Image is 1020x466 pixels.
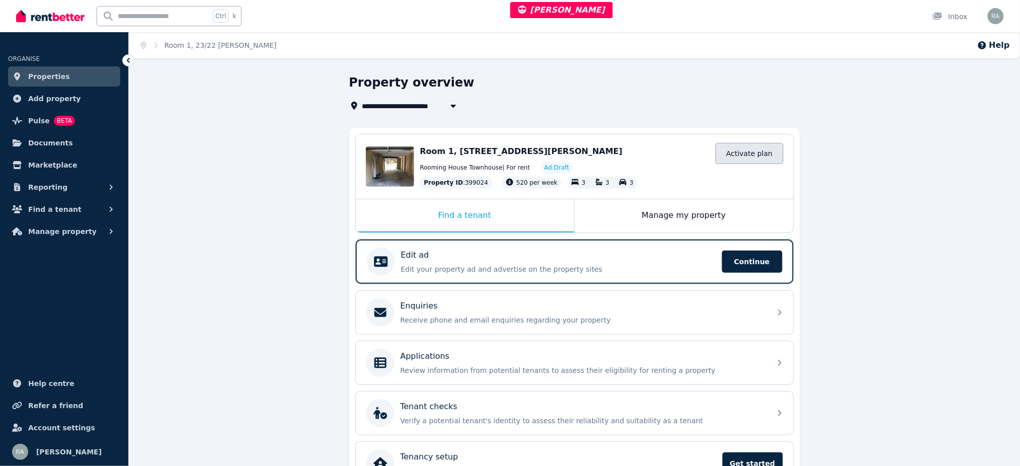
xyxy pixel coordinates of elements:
[420,164,530,172] span: Rooming House Townhouse | For rent
[401,249,429,261] p: Edit ad
[722,251,782,273] span: Continue
[28,377,74,390] span: Help centre
[606,179,610,186] span: 3
[8,89,120,109] a: Add property
[28,400,83,412] span: Refer a friend
[28,70,70,83] span: Properties
[401,451,458,463] p: Tenancy setup
[165,41,277,49] a: Room 1, 23/22 [PERSON_NAME]
[36,446,102,458] span: [PERSON_NAME]
[8,177,120,197] button: Reporting
[213,10,228,23] span: Ctrl
[129,32,289,58] nav: Breadcrumb
[356,392,794,435] a: Tenant checksVerify a potential tenant's identity to assess their reliability and suitability as ...
[8,221,120,242] button: Manage property
[401,300,438,312] p: Enquiries
[8,133,120,153] a: Documents
[977,39,1010,51] button: Help
[575,199,794,232] div: Manage my property
[420,146,623,156] span: Room 1, [STREET_ADDRESS][PERSON_NAME]
[8,155,120,175] a: Marketplace
[401,315,765,325] p: Receive phone and email enquiries regarding your property
[356,240,794,284] a: Edit adEdit your property ad and advertise on the property sitesContinue
[28,203,82,215] span: Find a tenant
[518,5,605,15] span: [PERSON_NAME]
[932,12,968,22] div: Inbox
[356,199,574,232] div: Find a tenant
[988,8,1004,24] img: Rochelle Alvarez
[54,116,75,126] span: BETA
[28,422,95,434] span: Account settings
[401,416,765,426] p: Verify a potential tenant's identity to assess their reliability and suitability as a tenant
[516,179,558,186] span: 520 per week
[401,401,458,413] p: Tenant checks
[349,74,475,91] h1: Property overview
[8,199,120,219] button: Find a tenant
[12,444,28,460] img: Rochelle Alvarez
[8,111,120,131] a: PulseBETA
[8,373,120,394] a: Help centre
[582,179,586,186] span: 3
[28,225,97,238] span: Manage property
[28,137,73,149] span: Documents
[28,181,67,193] span: Reporting
[401,365,765,375] p: Review information from potential tenants to assess their eligibility for renting a property
[8,55,40,62] span: ORGANISE
[630,179,634,186] span: 3
[232,12,236,20] span: k
[356,291,794,334] a: EnquiriesReceive phone and email enquiries regarding your property
[28,115,50,127] span: Pulse
[28,159,77,171] span: Marketplace
[8,66,120,87] a: Properties
[420,177,493,189] div: : 399024
[716,143,783,164] a: Activate plan
[8,418,120,438] a: Account settings
[16,9,85,24] img: RentBetter
[356,341,794,384] a: ApplicationsReview information from potential tenants to assess their eligibility for renting a p...
[401,264,716,274] p: Edit your property ad and advertise on the property sites
[28,93,81,105] span: Add property
[424,179,463,187] span: Property ID
[401,350,450,362] p: Applications
[544,164,570,172] span: Ad: Draft
[8,396,120,416] a: Refer a friend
